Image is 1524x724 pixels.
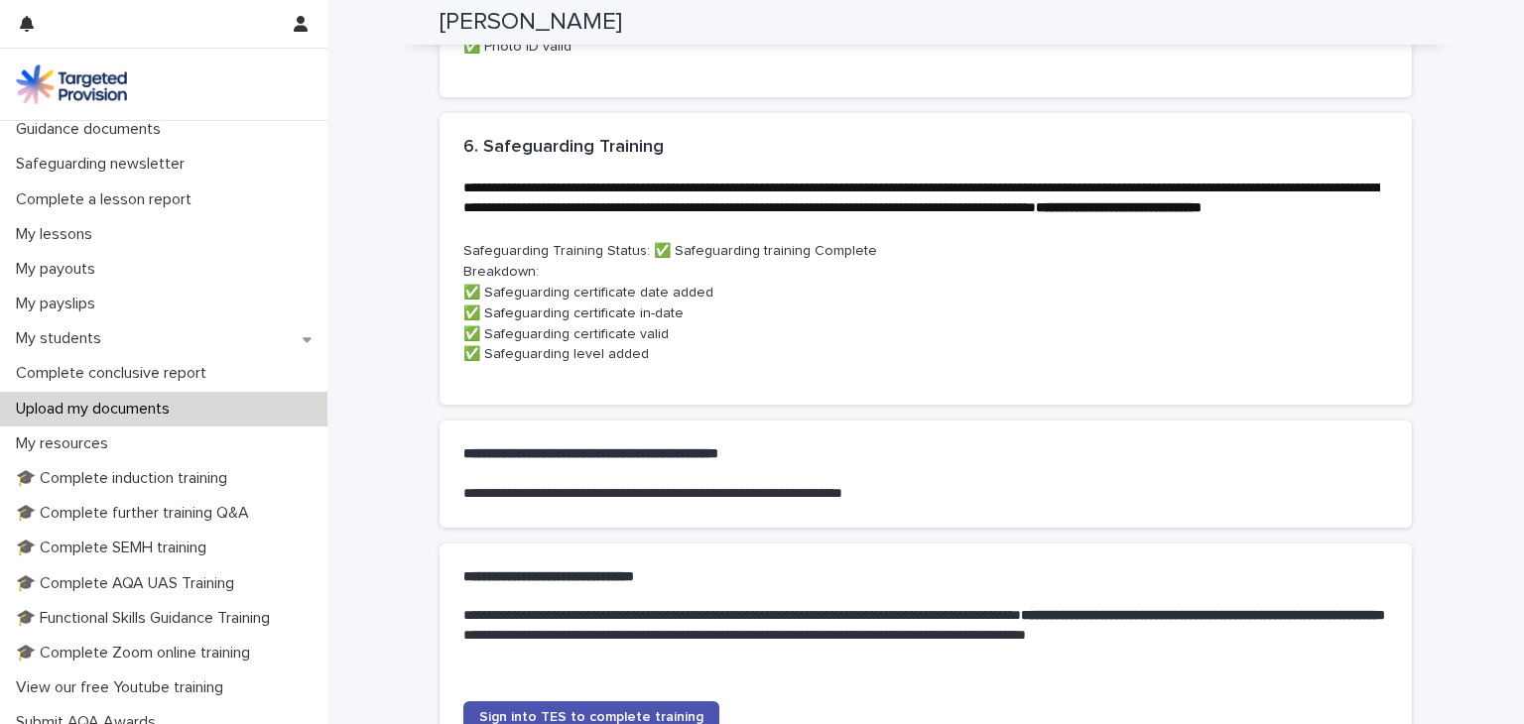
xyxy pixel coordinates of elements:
[8,678,239,697] p: View our free Youtube training
[8,295,111,313] p: My payslips
[8,609,286,628] p: 🎓 Functional Skills Guidance Training
[8,574,250,593] p: 🎓 Complete AQA UAS Training
[8,539,222,557] p: 🎓 Complete SEMH training
[440,8,622,37] h2: [PERSON_NAME]
[8,644,266,663] p: 🎓 Complete Zoom online training
[8,504,265,523] p: 🎓 Complete further training Q&A
[463,137,664,159] h2: 6. Safeguarding Training
[463,241,1388,365] p: Safeguarding Training Status: ✅ Safeguarding training Complete Breakdown: ✅ Safeguarding certific...
[8,434,124,453] p: My resources
[8,225,108,244] p: My lessons
[8,400,186,419] p: Upload my documents
[16,64,127,104] img: M5nRWzHhSzIhMunXDL62
[479,710,703,724] span: Sign into TES to complete training
[8,155,200,174] p: Safeguarding newsletter
[463,37,1388,58] p: ✅ Photo ID valid
[8,469,243,488] p: 🎓 Complete induction training
[8,329,117,348] p: My students
[8,260,111,279] p: My payouts
[8,190,207,209] p: Complete a lesson report
[8,120,177,139] p: Guidance documents
[8,364,222,383] p: Complete conclusive report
